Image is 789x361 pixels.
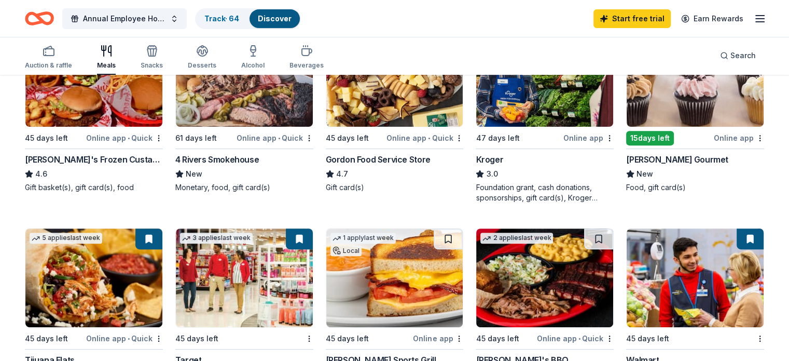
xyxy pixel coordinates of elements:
[86,332,163,345] div: Online app Quick
[326,28,463,127] img: Image for Gordon Food Service Store
[175,28,313,193] a: Image for 4 Rivers Smokehouse5 applieslast weekLocal61 days leftOnline app•Quick4 Rivers Smokehou...
[476,182,614,203] div: Foundation grant, cash donations, sponsorships, gift card(s), Kroger products
[413,332,463,345] div: Online app
[289,41,324,75] button: Beverages
[326,182,464,193] div: Gift card(s)
[626,332,669,345] div: 45 days left
[128,134,130,142] span: •
[537,332,614,345] div: Online app Quick
[626,182,764,193] div: Food, gift card(s)
[186,168,202,180] span: New
[97,41,116,75] button: Meals
[636,168,653,180] span: New
[25,182,163,193] div: Gift basket(s), gift card(s), food
[175,132,217,144] div: 61 days left
[336,168,348,180] span: 4.7
[593,9,671,28] a: Start free trial
[128,335,130,343] span: •
[626,153,728,166] div: [PERSON_NAME] Gourmet
[176,28,313,127] img: Image for 4 Rivers Smokehouse
[480,233,553,244] div: 2 applies last week
[30,233,102,244] div: 5 applies last week
[326,132,369,144] div: 45 days left
[25,41,72,75] button: Auction & raffle
[476,153,503,166] div: Kroger
[175,332,218,345] div: 45 days left
[326,229,463,327] img: Image for Duffy's Sports Grill
[278,134,280,142] span: •
[195,8,301,29] button: Track· 64Discover
[141,61,163,70] div: Snacks
[627,229,764,327] img: Image for Walmart
[330,246,362,256] div: Local
[141,41,163,75] button: Snacks
[675,9,750,28] a: Earn Rewards
[62,8,187,29] button: Annual Employee Holiday Luncheon
[476,28,613,127] img: Image for Kroger
[476,132,519,144] div: 47 days left
[563,131,614,144] div: Online app
[175,153,259,166] div: 4 Rivers Smokehouse
[486,168,497,180] span: 3.0
[180,233,253,244] div: 3 applies last week
[627,28,764,127] img: Image for Wright's Gourmet
[83,12,166,25] span: Annual Employee Holiday Luncheon
[25,28,162,127] img: Image for Freddy's Frozen Custard & Steakburgers
[35,168,47,180] span: 4.6
[326,153,431,166] div: Gordon Food Service Store
[714,131,764,144] div: Online app
[330,233,396,244] div: 1 apply last week
[241,41,265,75] button: Alcohol
[289,61,324,70] div: Beverages
[241,61,265,70] div: Alcohol
[25,6,54,31] a: Home
[476,28,614,203] a: Image for Kroger1 applylast week47 days leftOnline appKroger3.0Foundation grant, cash donations, ...
[258,14,292,23] a: Discover
[386,131,463,144] div: Online app Quick
[25,28,163,193] a: Image for Freddy's Frozen Custard & Steakburgers10 applieslast week45 days leftOnline app•Quick[P...
[204,14,239,23] a: Track· 64
[25,61,72,70] div: Auction & raffle
[97,61,116,70] div: Meals
[25,332,68,345] div: 45 days left
[730,49,756,62] span: Search
[626,131,674,145] div: 15 days left
[476,332,519,345] div: 45 days left
[428,134,430,142] span: •
[25,132,68,144] div: 45 days left
[712,45,764,66] button: Search
[326,332,369,345] div: 45 days left
[188,41,216,75] button: Desserts
[176,229,313,327] img: Image for Target
[25,229,162,327] img: Image for Tijuana Flats
[25,153,163,166] div: [PERSON_NAME]'s Frozen Custard & Steakburgers
[175,182,313,193] div: Monetary, food, gift card(s)
[188,61,216,70] div: Desserts
[326,28,464,193] a: Image for Gordon Food Service Store4 applieslast week45 days leftOnline app•QuickGordon Food Serv...
[626,28,764,193] a: Image for Wright's GourmetLocal15days leftOnline app[PERSON_NAME] GourmetNewFood, gift card(s)
[86,131,163,144] div: Online app Quick
[237,131,313,144] div: Online app Quick
[476,229,613,327] img: Image for Sonny's BBQ
[578,335,580,343] span: •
